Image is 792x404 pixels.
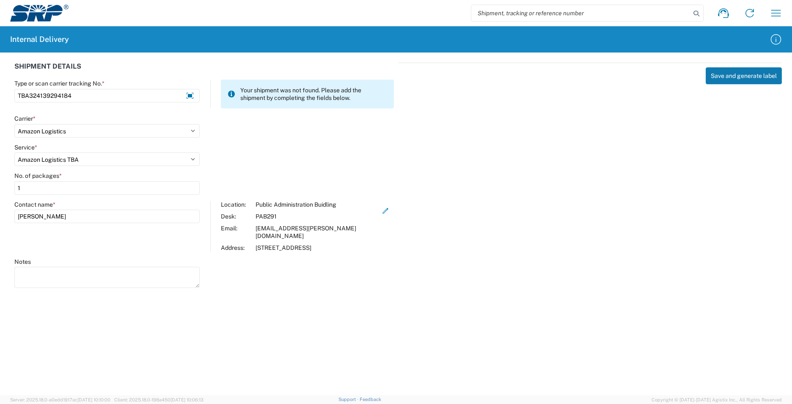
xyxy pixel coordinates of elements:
div: SHIPMENT DETAILS [14,63,394,80]
button: Save and generate label [706,67,782,84]
label: Service [14,144,37,151]
div: Address: [221,244,251,252]
a: Feedback [360,397,381,402]
span: Copyright © [DATE]-[DATE] Agistix Inc., All Rights Reserved [652,396,782,404]
div: Public Administration Buidling [256,201,377,208]
div: [EMAIL_ADDRESS][PERSON_NAME][DOMAIN_NAME] [256,224,377,240]
span: Server: 2025.18.0-a0edd1917ac [10,397,110,402]
span: Client: 2025.18.0-198a450 [114,397,203,402]
a: Support [338,397,360,402]
span: [DATE] 10:06:13 [170,397,203,402]
input: Shipment, tracking or reference number [471,5,690,21]
label: Carrier [14,115,36,122]
span: [DATE] 10:10:00 [77,397,110,402]
div: Email: [221,224,251,240]
img: srp [10,5,69,22]
label: No. of packages [14,172,62,180]
div: Location: [221,201,251,208]
label: Type or scan carrier tracking No. [14,80,104,87]
h2: Internal Delivery [10,34,69,44]
span: Your shipment was not found. Please add the shipment by completing the fields below. [240,86,387,102]
div: [STREET_ADDRESS] [256,244,377,252]
label: Contact name [14,201,55,208]
label: Notes [14,258,31,266]
div: Desk: [221,213,251,220]
div: PAB291 [256,213,377,220]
